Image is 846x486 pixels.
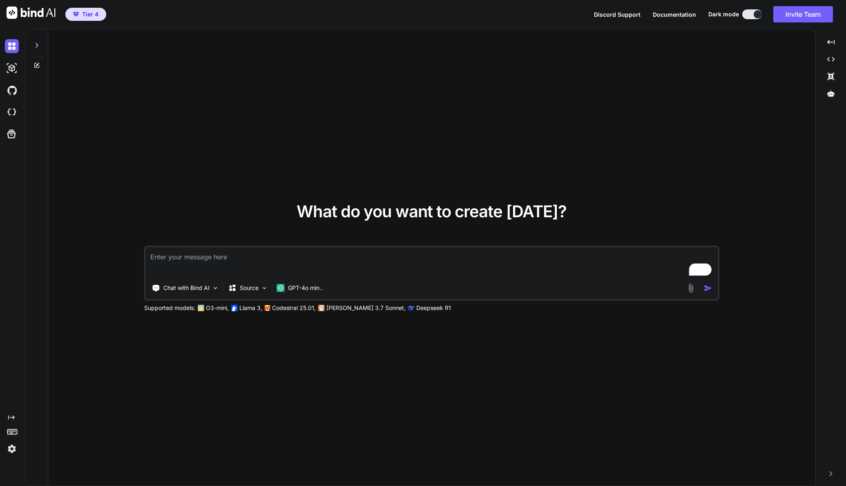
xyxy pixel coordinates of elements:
p: Codestral 25.01, [272,304,316,312]
button: premiumTier 4 [65,8,106,21]
button: Discord Support [594,10,641,19]
img: claude [408,305,415,311]
p: Llama 3, [239,304,262,312]
button: Invite Team [773,6,833,22]
img: GPT-4 [198,305,204,311]
span: Discord Support [594,11,641,18]
span: Tier 4 [82,10,98,18]
p: Supported models: [144,304,195,312]
p: Chat with Bind AI [163,284,210,292]
span: Dark mode [708,10,739,18]
span: Documentation [653,11,696,18]
span: What do you want to create [DATE]? [297,201,567,221]
img: attachment [686,283,696,293]
img: GPT-4o mini [277,284,285,292]
p: O3-mini, [206,304,229,312]
img: Pick Models [261,285,268,292]
img: Pick Tools [212,285,219,292]
img: claude [318,305,325,311]
p: Deepseek R1 [416,304,451,312]
p: [PERSON_NAME] 3.7 Sonnet, [326,304,406,312]
img: icon [704,284,712,292]
img: Mistral-AI [265,305,270,311]
p: GPT-4o min.. [288,284,323,292]
img: cloudideIcon [5,105,19,119]
button: Documentation [653,10,696,19]
img: settings [5,442,19,456]
textarea: To enrich screen reader interactions, please activate Accessibility in Grammarly extension settings [145,247,718,277]
img: Llama2 [231,305,238,311]
img: darkChat [5,39,19,53]
p: Source [240,284,259,292]
img: premium [73,12,79,17]
img: githubDark [5,83,19,97]
img: Bind AI [7,7,56,19]
img: darkAi-studio [5,61,19,75]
